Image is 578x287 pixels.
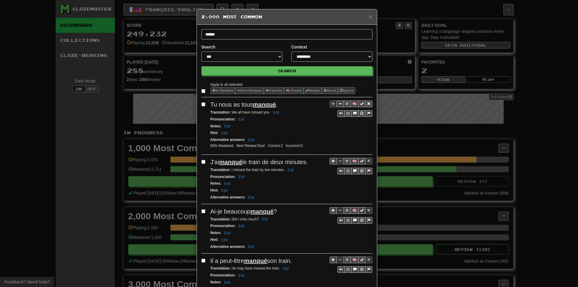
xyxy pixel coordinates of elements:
button: 🧠 [350,101,359,107]
strong: Alternative answers : [210,195,245,199]
div: Sentence controls [337,266,372,273]
small: He may have missed the train. [210,266,291,270]
div: Sentence options [210,87,356,94]
strong: Alternative answers : [210,138,245,142]
strong: Translation : [210,217,231,221]
u: manqué [253,101,276,108]
button: Ignore [338,87,355,94]
button: Edit [237,116,247,123]
li: Correct: 2 [266,143,284,148]
span: 2025-09-12 [257,144,265,148]
button: Edit [246,137,256,143]
span: Ai-je beaucoup ? [210,208,277,215]
li: 50% Mastered [209,143,235,148]
button: 🧠 [350,207,359,214]
button: Edit [219,237,229,243]
strong: Pronunciation : [210,273,236,277]
strong: Hint : [210,131,219,135]
li: Next Review: [235,143,266,148]
div: Sentence controls [330,207,372,224]
strong: Pronunciation : [210,175,236,179]
div: Sentence controls [337,110,372,117]
strong: Hint : [210,188,219,192]
button: Edit [271,109,281,116]
strong: Notes : [210,124,222,128]
div: Sentence controls [330,158,372,174]
div: Sentence controls [330,257,372,273]
button: Close [368,13,372,20]
small: We all have missed you. [210,110,281,114]
u: manqué [219,159,242,165]
button: 🧠 [350,257,359,263]
strong: Notes : [210,181,222,186]
button: Edit [237,173,247,180]
u: manqué [250,208,274,215]
button: Edit [219,130,229,136]
button: Reset [322,87,338,94]
strong: Notes : [210,231,222,235]
button: Edit [286,167,296,173]
strong: Translation : [210,110,231,114]
strong: Translation : [210,168,231,172]
small: Did I miss much? [210,217,270,221]
button: Edit [222,180,232,187]
div: Sentence controls [337,168,372,174]
label: Context [291,44,307,50]
strong: Translation : [210,266,231,270]
button: to Reviews [210,87,235,94]
button: Edit [237,223,247,229]
span: J'ai le train de deux minutes. [210,159,308,165]
strong: Alternative answers : [210,245,245,249]
button: Edit [246,194,256,201]
button: 🧠 Known [284,87,304,94]
u: manqué [244,257,267,264]
strong: Notes : [210,280,222,284]
small: I missed the train by two minutes. [210,168,296,172]
h5: 2,000 Most Common [201,14,372,20]
li: Incorrect: 0 [284,143,304,148]
button: Edit [281,265,291,272]
button: Favorite [264,87,284,94]
button: Search [201,66,372,75]
strong: Pronunciation : [210,224,236,228]
small: Apply to all selected: [210,83,243,87]
button: Edit [246,244,256,250]
button: Edit [237,272,247,279]
span: Tu nous as tous . [210,101,278,108]
button: Edit [222,123,232,129]
label: Search [201,44,216,50]
button: Edit [260,216,270,223]
button: Edit [219,187,229,194]
button: 🧠 [350,158,359,164]
button: from Reviews [235,87,264,94]
button: Edit [222,279,232,286]
div: Sentence controls [337,217,372,224]
div: Sentence controls [330,100,372,117]
button: Edit [222,230,232,236]
span: Il a peut-être son train. [210,257,292,264]
strong: Pronunciation : [210,117,236,121]
button: Master [303,87,322,94]
strong: Hint : [210,238,219,242]
span: × [368,13,372,20]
